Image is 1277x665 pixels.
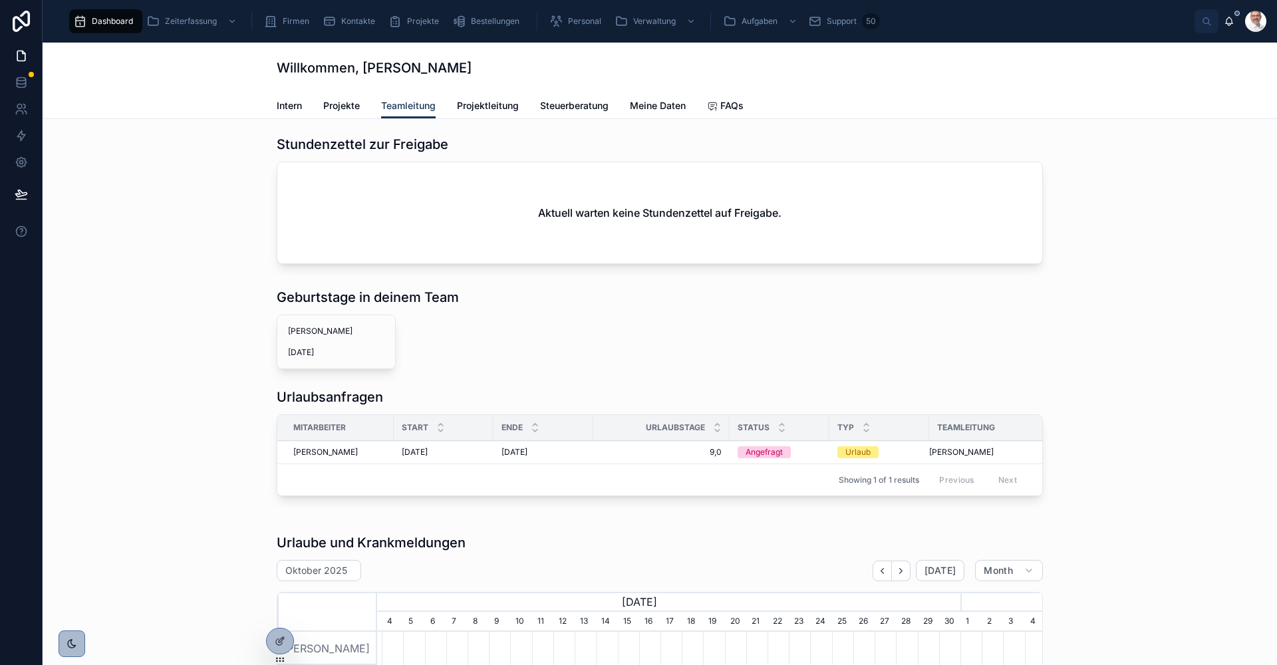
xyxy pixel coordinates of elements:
h2: Oktober 2025 [285,564,347,577]
span: Month [984,565,1013,577]
span: [DATE] [501,447,527,458]
div: 23 [789,612,810,632]
a: Kontakte [319,9,384,33]
div: 24 [810,612,831,632]
h1: Urlaubsanfragen [277,388,383,406]
a: Projekte [323,94,360,120]
div: 28 [896,612,917,632]
a: [DATE] [402,447,486,458]
div: 6 [425,612,446,632]
span: Teamleitung [381,99,436,112]
a: Urlaub [837,446,921,458]
a: [DATE] [501,447,585,458]
a: Projekte [384,9,448,33]
a: Meine Daten [630,94,686,120]
span: Mitarbeiter [293,422,346,433]
a: Support50 [804,9,884,33]
a: Aufgaben [719,9,804,33]
h1: Willkommen, [PERSON_NAME] [277,59,472,77]
div: 17 [660,612,682,632]
span: Ende [501,422,523,433]
span: Projektleitung [457,99,519,112]
span: [PERSON_NAME] [293,447,358,458]
a: Zeiterfassung [142,9,243,33]
div: 16 [639,612,660,632]
div: 20 [725,612,746,632]
div: 27 [875,612,896,632]
div: 18 [682,612,703,632]
div: 15 [618,612,639,632]
h1: Urlaube und Krankmeldungen [277,533,466,552]
span: Personal [568,16,601,27]
button: Month [975,560,1043,581]
span: [DATE] [924,565,956,577]
span: Typ [837,422,854,433]
div: [DATE] [318,592,960,612]
span: [DATE] [288,347,384,358]
span: Meine Daten [630,99,686,112]
div: 4 [1025,612,1046,632]
span: Showing 1 of 1 results [839,475,919,485]
span: Projekte [323,99,360,112]
span: Verwaltung [633,16,676,27]
div: 2 [982,612,1003,632]
a: 9,0 [601,447,722,458]
div: 5 [403,612,424,632]
span: Aufgaben [742,16,778,27]
a: Projektleitung [457,94,519,120]
div: 7 [446,612,468,632]
a: Angefragt [738,446,821,458]
div: 25 [832,612,853,632]
span: Bestellungen [471,16,519,27]
span: Zeiterfassung [165,16,217,27]
div: 50 [862,13,880,29]
button: [DATE] [916,560,964,581]
a: FAQs [707,94,744,120]
div: 1 [960,612,982,632]
a: Intern [277,94,302,120]
span: Status [738,422,770,433]
h2: Aktuell warten keine Stundenzettel auf Freigabe. [538,205,781,221]
a: Personal [545,9,611,33]
span: Dashboard [92,16,133,27]
div: 11 [532,612,553,632]
span: Support [827,16,857,27]
span: Teamleitung [937,422,995,433]
a: [PERSON_NAME] [293,447,386,458]
div: 29 [918,612,939,632]
div: 22 [768,612,789,632]
a: Verwaltung [611,9,702,33]
span: FAQs [720,99,744,112]
span: Intern [277,99,302,112]
span: Start [402,422,428,433]
span: [PERSON_NAME] [929,447,994,458]
div: scrollable content [64,7,1195,36]
div: 19 [703,612,724,632]
div: 14 [596,612,617,632]
div: 26 [853,612,875,632]
div: 30 [939,612,960,632]
h1: Geburtstage in deinem Team [277,288,459,307]
div: Angefragt [746,446,783,458]
div: [PERSON_NAME] [277,632,377,665]
a: Dashboard [69,9,142,33]
div: 4 [382,612,403,632]
span: [DATE] [402,447,428,458]
div: 8 [468,612,489,632]
span: Steuerberatung [540,99,609,112]
a: Teamleitung [381,94,436,119]
div: 21 [746,612,768,632]
span: Projekte [407,16,439,27]
h1: Stundenzettel zur Freigabe [277,135,448,154]
span: Kontakte [341,16,375,27]
div: Urlaub [845,446,871,458]
a: Bestellungen [448,9,529,33]
div: 12 [553,612,575,632]
div: 13 [575,612,596,632]
div: 9 [489,612,510,632]
a: Firmen [260,9,319,33]
div: 10 [510,612,531,632]
span: [PERSON_NAME] [288,326,384,336]
div: 3 [1003,612,1024,632]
